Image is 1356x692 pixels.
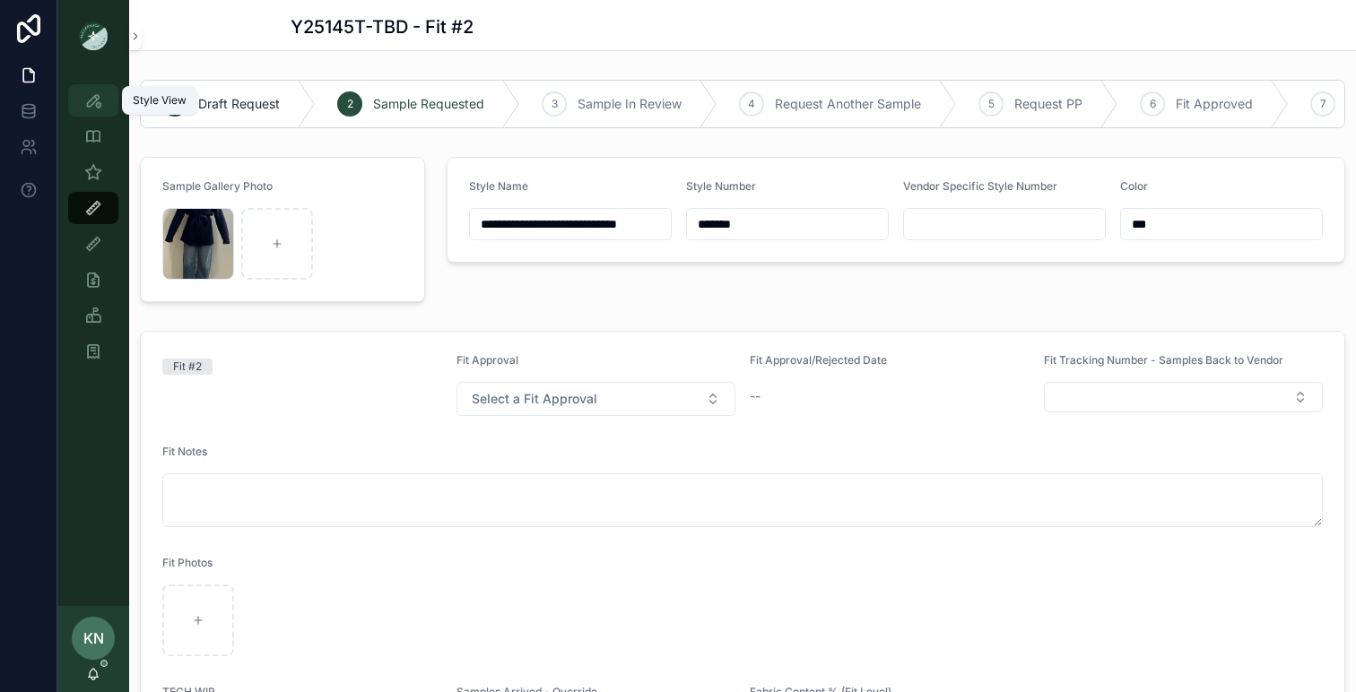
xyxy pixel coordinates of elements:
[686,179,756,193] span: Style Number
[83,627,104,649] span: KN
[748,97,755,111] span: 4
[198,95,280,113] span: Draft Request
[903,179,1057,193] span: Vendor Specific Style Number
[552,97,558,111] span: 3
[988,97,995,111] span: 5
[456,353,518,367] span: Fit Approval
[162,445,207,458] span: Fit Notes
[162,179,273,193] span: Sample Gallery Photo
[578,95,682,113] span: Sample In Review
[57,72,129,391] div: scrollable content
[347,97,353,111] span: 2
[1320,97,1326,111] span: 7
[1014,95,1082,113] span: Request PP
[456,382,736,416] button: Select Button
[1044,382,1324,412] button: Select Button
[1150,97,1156,111] span: 6
[775,95,921,113] span: Request Another Sample
[472,390,597,408] span: Select a Fit Approval
[469,179,528,193] span: Style Name
[162,556,213,569] span: Fit Photos
[750,353,887,367] span: Fit Approval/Rejected Date
[750,387,761,405] span: --
[1120,179,1148,193] span: Color
[1044,353,1283,367] span: Fit Tracking Number - Samples Back to Vendor
[291,14,474,39] h1: Y25145T-TBD - Fit #2
[79,22,108,50] img: App logo
[1176,95,1253,113] span: Fit Approved
[173,359,202,375] div: Fit #2
[373,95,484,113] span: Sample Requested
[133,93,187,108] div: Style View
